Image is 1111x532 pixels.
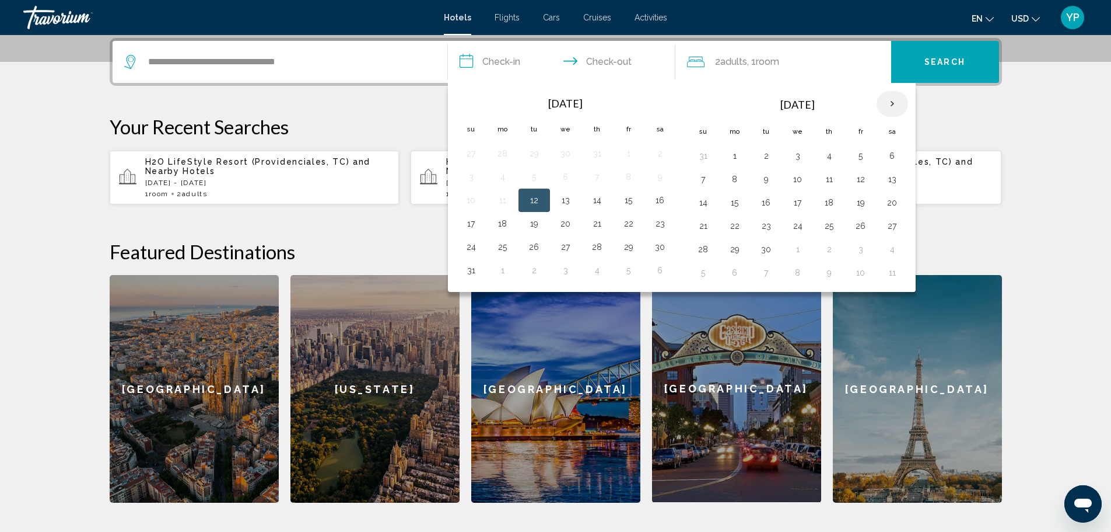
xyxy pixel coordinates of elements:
[1011,10,1040,27] button: Change currency
[525,169,544,185] button: Day 5
[462,239,481,255] button: Day 24
[588,262,607,279] button: Day 4
[525,215,544,232] button: Day 19
[446,179,691,187] p: [DATE] - [DATE]
[851,171,870,187] button: Day 12
[652,275,821,503] a: [GEOGRAPHIC_DATA]
[851,148,870,164] button: Day 5
[556,262,575,279] button: Day 3
[715,54,747,70] span: 2
[177,190,208,198] span: 2
[726,265,744,281] button: Day 6
[525,192,544,208] button: Day 12
[757,265,776,281] button: Day 7
[820,265,839,281] button: Day 9
[493,169,512,185] button: Day 4
[493,215,512,232] button: Day 18
[877,91,908,117] button: Next month
[493,192,512,208] button: Day 11
[883,241,902,258] button: Day 4
[525,262,544,279] button: Day 2
[145,190,169,198] span: 1
[145,157,371,176] span: and Nearby Hotels
[619,192,638,208] button: Day 15
[851,218,870,234] button: Day 26
[1011,14,1029,23] span: USD
[694,241,713,258] button: Day 28
[756,56,779,67] span: Room
[788,171,807,187] button: Day 10
[719,91,877,119] th: [DATE]
[757,241,776,258] button: Day 30
[462,262,481,279] button: Day 31
[448,41,675,83] button: Check in and out dates
[883,171,902,187] button: Day 13
[820,148,839,164] button: Day 4
[820,241,839,258] button: Day 2
[493,262,512,279] button: Day 1
[1057,5,1088,30] button: User Menu
[471,275,640,503] div: [GEOGRAPHIC_DATA]
[788,265,807,281] button: Day 8
[694,148,713,164] button: Day 31
[588,169,607,185] button: Day 7
[145,179,390,187] p: [DATE] - [DATE]
[556,215,575,232] button: Day 20
[543,13,560,22] a: Cars
[972,10,994,27] button: Change language
[726,241,744,258] button: Day 29
[525,145,544,162] button: Day 29
[851,194,870,211] button: Day 19
[619,262,638,279] button: Day 5
[883,194,902,211] button: Day 20
[651,262,670,279] button: Day 6
[525,239,544,255] button: Day 26
[493,145,512,162] button: Day 28
[556,192,575,208] button: Day 13
[788,218,807,234] button: Day 24
[694,194,713,211] button: Day 14
[462,192,481,208] button: Day 10
[757,148,776,164] button: Day 2
[619,215,638,232] button: Day 22
[675,41,891,83] button: Travelers: 2 adults, 0 children
[820,194,839,211] button: Day 18
[820,218,839,234] button: Day 25
[495,13,520,22] a: Flights
[588,215,607,232] button: Day 21
[635,13,667,22] a: Activities
[694,265,713,281] button: Day 5
[788,148,807,164] button: Day 3
[694,171,713,187] button: Day 7
[556,145,575,162] button: Day 30
[851,265,870,281] button: Day 10
[757,218,776,234] button: Day 23
[110,275,279,503] a: [GEOGRAPHIC_DATA]
[820,171,839,187] button: Day 11
[588,192,607,208] button: Day 14
[444,13,471,22] a: Hotels
[113,41,999,83] div: Search widget
[182,190,208,198] span: Adults
[583,13,611,22] span: Cruises
[462,169,481,185] button: Day 3
[651,239,670,255] button: Day 30
[726,171,744,187] button: Day 8
[726,148,744,164] button: Day 1
[833,275,1002,503] a: [GEOGRAPHIC_DATA]
[290,275,460,503] div: [US_STATE]
[651,145,670,162] button: Day 2
[757,171,776,187] button: Day 9
[651,169,670,185] button: Day 9
[487,91,644,116] th: [DATE]
[110,240,1002,263] h2: Featured Destinations
[788,194,807,211] button: Day 17
[446,190,469,198] span: 1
